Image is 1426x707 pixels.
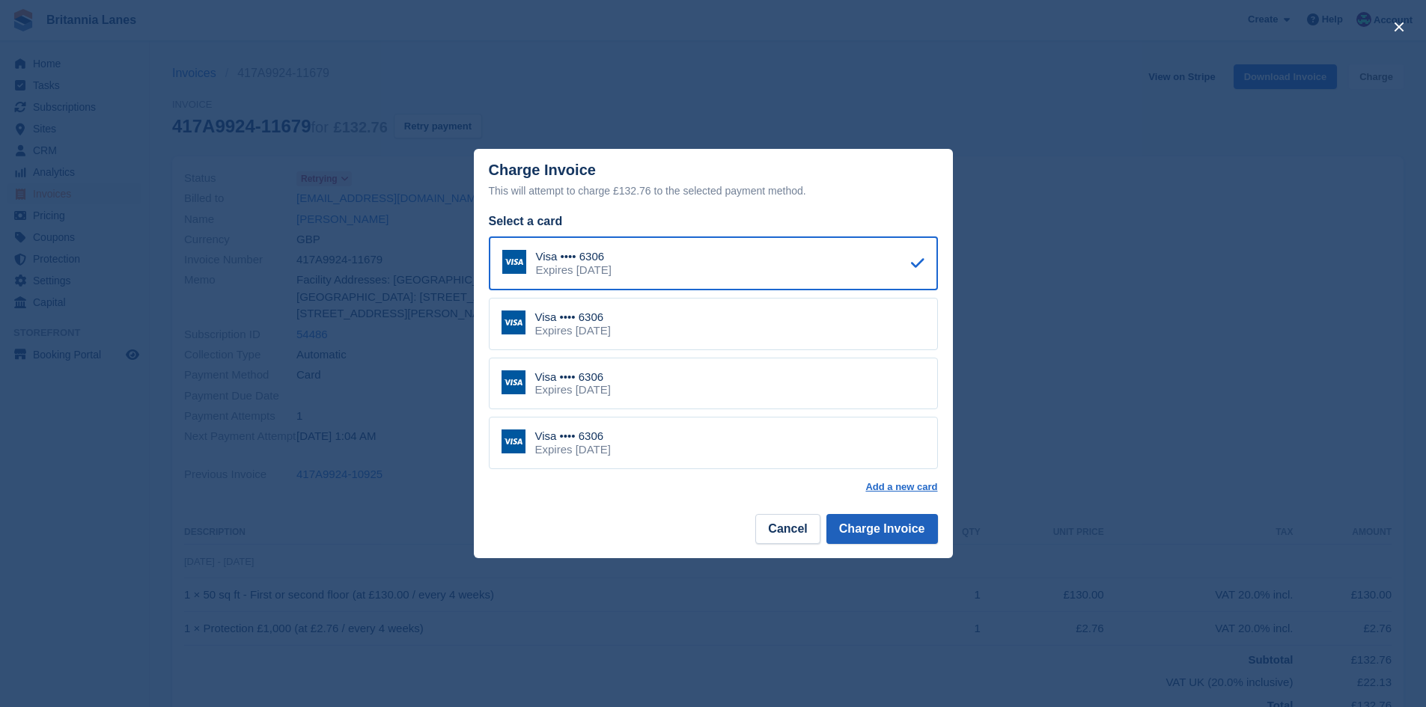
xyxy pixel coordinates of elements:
img: Visa Logo [502,370,525,394]
div: Charge Invoice [489,162,938,200]
div: Expires [DATE] [536,263,612,277]
div: Expires [DATE] [535,383,611,397]
div: Expires [DATE] [535,443,611,456]
img: Visa Logo [502,250,526,274]
div: Visa •••• 6306 [535,370,611,384]
div: Select a card [489,212,938,230]
button: close [1387,15,1411,39]
button: Cancel [755,514,820,544]
div: This will attempt to charge £132.76 to the selected payment method. [489,182,938,200]
div: Visa •••• 6306 [535,429,611,443]
div: Visa •••• 6306 [535,310,611,324]
img: Visa Logo [502,429,525,453]
img: Visa Logo [502,310,525,334]
div: Visa •••• 6306 [536,250,612,263]
button: Charge Invoice [826,514,938,544]
div: Expires [DATE] [535,324,611,337]
a: Add a new card [865,481,937,493]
